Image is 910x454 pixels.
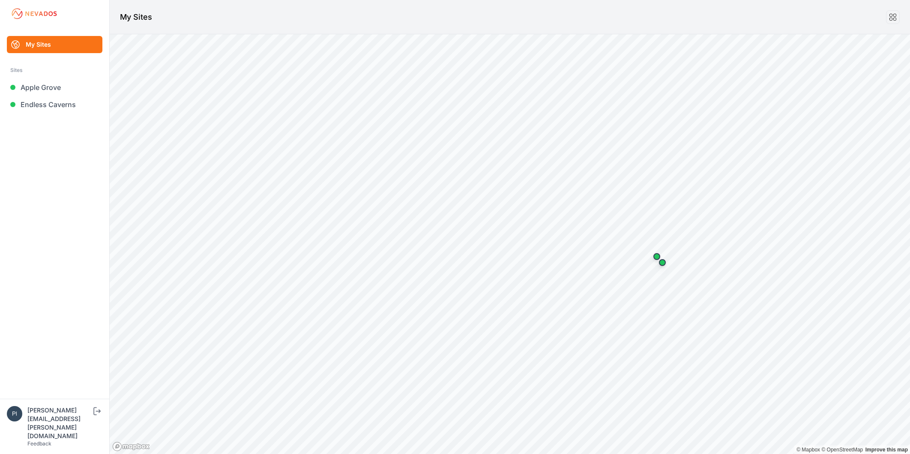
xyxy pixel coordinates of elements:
a: Mapbox [796,447,820,453]
a: My Sites [7,36,102,53]
a: Apple Grove [7,79,102,96]
div: Sites [10,65,99,75]
div: [PERSON_NAME][EMAIL_ADDRESS][PERSON_NAME][DOMAIN_NAME] [27,406,92,440]
img: Nevados [10,7,58,21]
a: Map feedback [865,447,908,453]
img: piotr.kolodziejczyk@energix-group.com [7,406,22,421]
a: Feedback [27,440,51,447]
a: OpenStreetMap [821,447,863,453]
canvas: Map [110,34,910,454]
a: Mapbox logo [112,442,150,451]
div: Map marker [648,248,665,265]
h1: My Sites [120,11,152,23]
a: Endless Caverns [7,96,102,113]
